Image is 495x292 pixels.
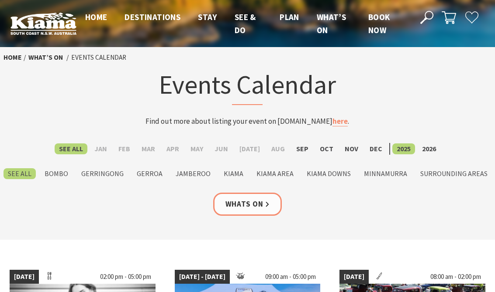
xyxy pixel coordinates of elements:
[76,10,410,37] nav: Main Menu
[71,52,126,63] li: Events Calendar
[96,270,156,284] span: 02:00 pm - 05:00 pm
[339,270,369,284] span: [DATE]
[10,12,76,35] img: Kiama Logo
[10,270,39,284] span: [DATE]
[77,168,128,179] label: Gerringong
[340,143,363,154] label: Nov
[3,53,21,62] a: Home
[198,12,217,22] span: Stay
[235,12,256,35] span: See & Do
[332,116,348,126] a: here
[213,193,282,216] a: Whats On
[416,168,492,179] label: Surrounding Areas
[28,53,63,62] a: What’s On
[315,143,338,154] label: Oct
[317,12,346,35] span: What’s On
[40,168,73,179] label: Bombo
[86,68,409,105] h1: Events Calendar
[368,12,390,35] span: Book now
[175,270,230,284] span: [DATE] - [DATE]
[171,168,215,179] label: Jamberoo
[125,12,180,22] span: Destinations
[55,143,87,154] label: See All
[426,270,485,284] span: 08:00 am - 02:00 pm
[137,143,159,154] label: Mar
[365,143,387,154] label: Dec
[114,143,135,154] label: Feb
[418,143,440,154] label: 2026
[90,143,111,154] label: Jan
[302,168,355,179] label: Kiama Downs
[86,115,409,127] p: Find out more about listing your event on [DOMAIN_NAME] .
[85,12,107,22] span: Home
[252,168,298,179] label: Kiama Area
[280,12,299,22] span: Plan
[3,168,36,179] label: See All
[267,143,289,154] label: Aug
[261,270,320,284] span: 09:00 am - 05:00 pm
[392,143,415,154] label: 2025
[235,143,264,154] label: [DATE]
[360,168,412,179] label: Minnamurra
[210,143,232,154] label: Jun
[219,168,248,179] label: Kiama
[186,143,208,154] label: May
[292,143,313,154] label: Sep
[132,168,167,179] label: Gerroa
[162,143,183,154] label: Apr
